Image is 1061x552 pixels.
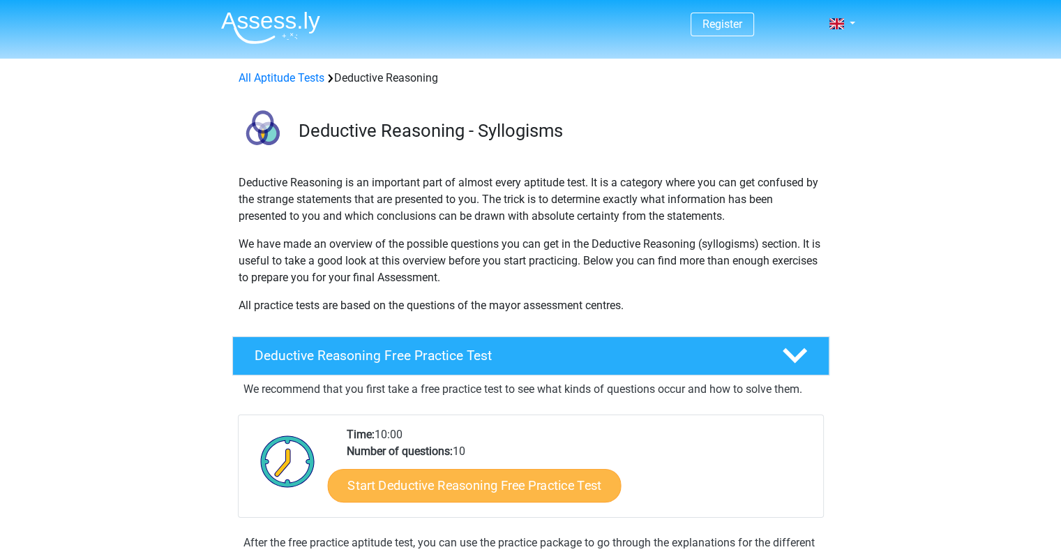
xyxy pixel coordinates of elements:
a: Start Deductive Reasoning Free Practice Test [327,468,621,502]
h3: Deductive Reasoning - Syllogisms [299,120,818,142]
b: Time: [347,428,375,441]
div: 10:00 10 [336,426,822,517]
p: All practice tests are based on the questions of the mayor assessment centres. [239,297,823,314]
p: Deductive Reasoning is an important part of almost every aptitude test. It is a category where yo... [239,174,823,225]
a: Deductive Reasoning Free Practice Test [227,336,835,375]
a: Register [702,17,742,31]
img: Assessly [221,11,320,44]
a: All Aptitude Tests [239,71,324,84]
img: Clock [253,426,323,496]
p: We have made an overview of the possible questions you can get in the Deductive Reasoning (syllog... [239,236,823,286]
img: deductive reasoning [233,103,292,163]
h4: Deductive Reasoning Free Practice Test [255,348,760,364]
div: Deductive Reasoning [233,70,829,87]
p: We recommend that you first take a free practice test to see what kinds of questions occur and ho... [243,381,818,398]
b: Number of questions: [347,445,453,458]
